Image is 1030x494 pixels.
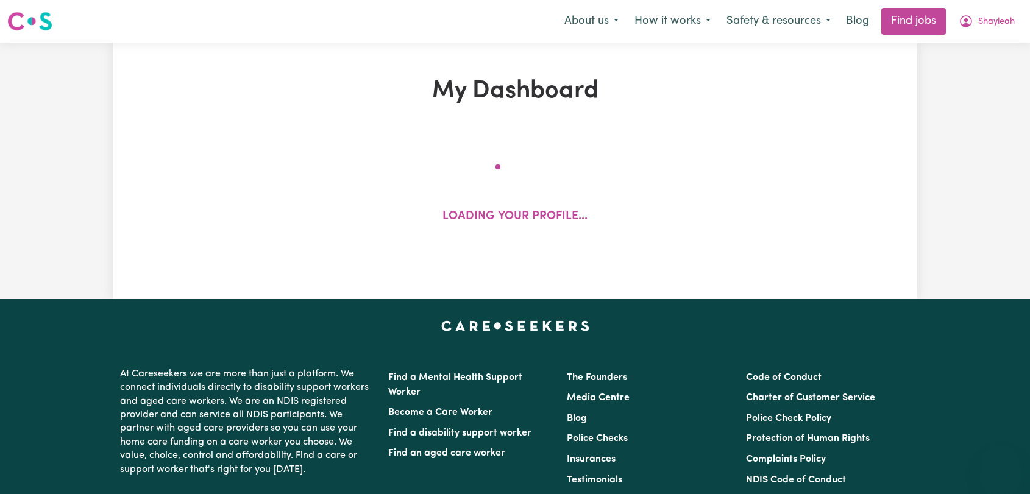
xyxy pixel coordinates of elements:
a: Find a Mental Health Support Worker [388,373,522,397]
button: My Account [951,9,1023,34]
a: Become a Care Worker [388,408,492,417]
a: Blog [567,414,587,423]
a: Charter of Customer Service [746,393,875,403]
p: Loading your profile... [442,208,588,226]
button: About us [556,9,627,34]
a: Insurances [567,454,616,464]
p: At Careseekers we are more than just a platform. We connect individuals directly to disability su... [120,362,374,481]
a: Blog [839,8,876,35]
button: How it works [627,9,719,34]
a: Code of Conduct [746,373,822,383]
a: The Founders [567,373,627,383]
a: Police Check Policy [746,414,831,423]
button: Safety & resources [719,9,839,34]
span: Shayleah [978,15,1015,29]
a: Complaints Policy [746,454,826,464]
a: Testimonials [567,475,622,485]
img: Careseekers logo [7,10,52,32]
a: Media Centre [567,393,630,403]
a: Protection of Human Rights [746,434,870,443]
a: Careseekers home page [441,321,589,331]
a: Careseekers logo [7,7,52,35]
a: Police Checks [567,434,628,443]
a: Find a disability support worker [388,428,531,438]
iframe: Button to launch messaging window [981,445,1020,484]
a: Find an aged care worker [388,448,505,458]
h1: My Dashboard [254,77,776,106]
a: NDIS Code of Conduct [746,475,846,485]
a: Find jobs [881,8,946,35]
